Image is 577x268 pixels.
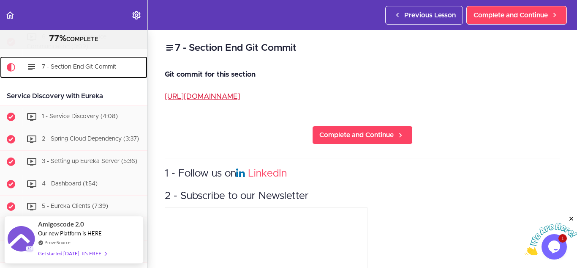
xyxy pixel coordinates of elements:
span: Our new Platform is HERE [38,230,102,237]
img: provesource social proof notification image [8,226,35,254]
span: Complete and Continue [474,10,548,20]
span: Complete and Continue [319,130,394,140]
span: 3 - Setting up Eureka Server (5:36) [42,158,137,164]
h3: 1 - Follow us on [165,167,560,181]
a: Complete and Continue [466,6,567,25]
a: [URL][DOMAIN_NAME] [165,93,240,100]
svg: Settings Menu [131,10,142,20]
a: Complete and Continue [312,126,413,144]
h3: 2 - Subscribe to our Newsletter [165,189,560,203]
strong: Git commit for this section [165,71,256,78]
span: Previous Lesson [404,10,456,20]
span: 2 - Spring Cloud Dependency (3:37) [42,136,139,142]
a: ProveSource [44,239,71,246]
span: 1 - Service Discovery (4:08) [42,113,118,119]
h2: 7 - Section End Git Commit [165,41,560,55]
div: COMPLETE [11,33,137,44]
span: 7 - Section End Git Commit [42,64,116,70]
iframe: chat widget [525,215,577,255]
svg: Back to course curriculum [5,10,15,20]
span: 4 - Dashboard (1:54) [42,181,98,187]
span: Amigoscode 2.0 [38,219,84,229]
a: Previous Lesson [385,6,463,25]
div: Get started [DATE]. It's FREE [38,249,106,258]
a: LinkedIn [248,169,287,179]
span: 5 - Eureka Clients (7:39) [42,203,108,209]
span: 77% [49,34,66,43]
